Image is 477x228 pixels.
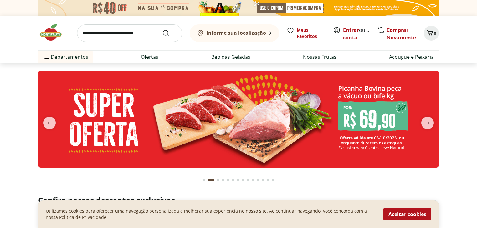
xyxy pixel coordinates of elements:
[383,208,431,220] button: Aceitar cookies
[343,27,359,33] a: Entrar
[230,173,235,188] button: Go to page 6 from fs-carousel
[270,173,275,188] button: Go to page 14 from fs-carousel
[245,173,250,188] button: Go to page 9 from fs-carousel
[141,53,158,61] a: Ofertas
[343,27,377,41] a: Criar conta
[297,27,326,39] span: Meus Favoritos
[77,24,182,42] input: search
[43,49,51,64] button: Menu
[434,30,436,36] span: 0
[235,173,240,188] button: Go to page 7 from fs-carousel
[38,71,439,168] img: super oferta
[211,53,250,61] a: Bebidas Geladas
[250,173,255,188] button: Go to page 10 from fs-carousel
[387,27,416,41] a: Comprar Novamente
[215,173,220,188] button: Go to page 3 from fs-carousel
[43,49,88,64] span: Departamentos
[343,26,371,41] span: ou
[162,29,177,37] button: Submit Search
[38,195,439,205] h2: Confira nossos descontos exclusivos
[416,117,439,129] button: next
[46,208,376,220] p: Utilizamos cookies para oferecer uma navegação personalizada e melhorar sua experiencia no nosso ...
[38,23,69,42] img: Hortifruti
[207,29,266,36] b: Informe sua localização
[225,173,230,188] button: Go to page 5 from fs-carousel
[38,117,61,129] button: previous
[202,173,207,188] button: Go to page 1 from fs-carousel
[260,173,265,188] button: Go to page 12 from fs-carousel
[389,53,434,61] a: Açougue e Peixaria
[303,53,336,61] a: Nossas Frutas
[207,173,215,188] button: Current page from fs-carousel
[424,26,439,41] button: Carrinho
[287,27,326,39] a: Meus Favoritos
[255,173,260,188] button: Go to page 11 from fs-carousel
[265,173,270,188] button: Go to page 13 from fs-carousel
[190,24,279,42] button: Informe sua localização
[220,173,225,188] button: Go to page 4 from fs-carousel
[240,173,245,188] button: Go to page 8 from fs-carousel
